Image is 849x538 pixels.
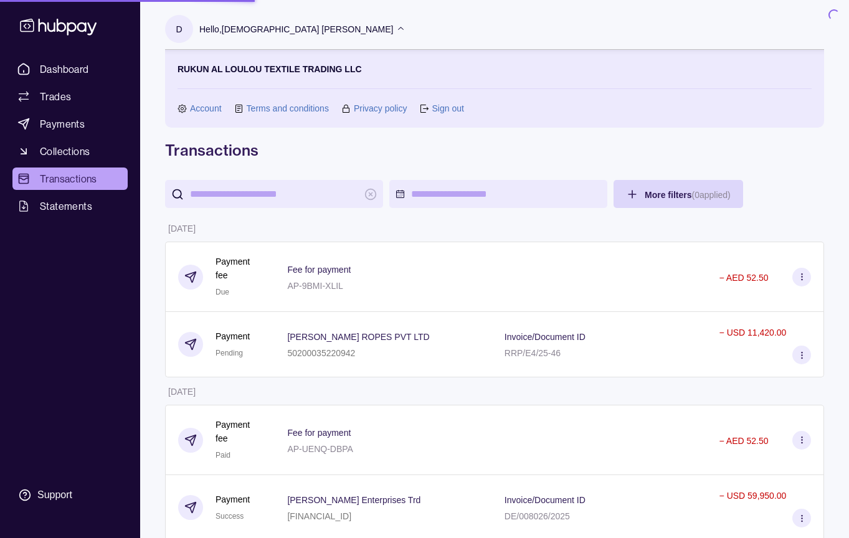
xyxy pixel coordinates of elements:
span: Pending [216,349,243,357]
p: [DATE] [168,387,196,397]
p: [PERSON_NAME] ROPES PVT LTD [287,332,429,342]
p: D [176,22,182,36]
p: Invoice/Document ID [505,332,586,342]
p: [PERSON_NAME] Enterprises Trd [287,495,420,505]
a: Account [190,101,222,115]
p: Payment [216,329,250,343]
p: Payment [216,493,250,506]
p: RUKUN AL LOULOU TEXTILE TRADING LLC [178,62,362,76]
p: Fee for payment [287,265,351,275]
p: − USD 59,950.00 [719,491,787,501]
p: − AED 52.50 [719,436,769,446]
span: Trades [40,89,71,104]
span: Collections [40,144,90,159]
p: − USD 11,420.00 [719,328,787,337]
p: AP-UENQ-DBPA [287,444,353,454]
a: Payments [12,113,128,135]
span: Statements [40,199,92,214]
a: Privacy policy [354,101,407,115]
span: More filters [645,190,731,200]
span: Dashboard [40,62,89,77]
p: RRP/E4/25-46 [505,348,561,358]
a: Trades [12,85,128,108]
span: Success [216,512,244,521]
p: DE/008026/2025 [505,511,570,521]
input: search [190,180,358,208]
span: Paid [216,451,230,460]
p: − AED 52.50 [719,273,769,283]
a: Terms and conditions [247,101,329,115]
p: [DATE] [168,224,196,234]
button: More filters(0applied) [614,180,743,208]
p: Payment fee [216,418,262,445]
p: [FINANCIAL_ID] [287,511,351,521]
a: Sign out [432,101,463,115]
h1: Transactions [165,140,824,160]
div: Support [37,488,72,502]
p: AP-9BMI-XLIL [287,281,343,291]
p: Invoice/Document ID [505,495,586,505]
a: Statements [12,195,128,217]
p: Hello, [DEMOGRAPHIC_DATA] [PERSON_NAME] [199,22,393,36]
p: 50200035220942 [287,348,355,358]
p: ( 0 applied) [691,190,730,200]
a: Support [12,482,128,508]
a: Transactions [12,168,128,190]
p: Payment fee [216,255,262,282]
span: Transactions [40,171,97,186]
a: Collections [12,140,128,163]
span: Due [216,288,229,296]
p: Fee for payment [287,428,351,438]
a: Dashboard [12,58,128,80]
span: Payments [40,116,85,131]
